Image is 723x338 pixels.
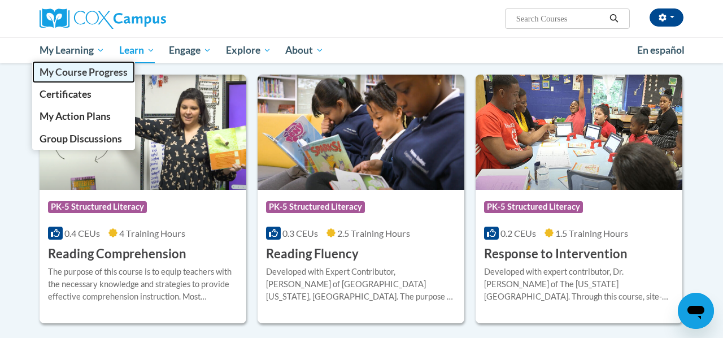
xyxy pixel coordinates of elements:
span: My Course Progress [40,66,128,78]
img: Course Logo [476,75,682,190]
div: Main menu [31,37,692,63]
span: 4 Training Hours [119,228,185,239]
button: Account Settings [650,8,683,27]
a: About [278,37,332,63]
img: Cox Campus [40,8,166,29]
span: Learn [119,44,155,57]
input: Search Courses [515,12,606,25]
span: PK-5 Structured Literacy [48,201,147,213]
span: My Action Plans [40,110,111,122]
div: The purpose of this course is to equip teachers with the necessary knowledge and strategies to pr... [48,266,238,303]
a: Course LogoPK-5 Structured Literacy0.3 CEUs2.5 Training Hours Reading FluencyDeveloped with Exper... [258,75,464,323]
span: Group Discussions [40,133,122,145]
a: My Learning [32,37,112,63]
span: 0.2 CEUs [500,228,536,239]
span: Engage [169,44,211,57]
a: Certificates [32,83,135,105]
a: Explore [219,37,278,63]
span: PK-5 Structured Literacy [484,201,583,213]
img: Course Logo [258,75,464,190]
div: Developed with expert contributor, Dr. [PERSON_NAME] of The [US_STATE][GEOGRAPHIC_DATA]. Through ... [484,266,674,303]
span: En español [637,44,685,56]
div: Developed with Expert Contributor, [PERSON_NAME] of [GEOGRAPHIC_DATA][US_STATE], [GEOGRAPHIC_DATA... [266,266,456,303]
button: Search [606,12,622,25]
a: Engage [162,37,219,63]
h3: Reading Fluency [266,245,359,263]
a: Course LogoPK-5 Structured Literacy0.4 CEUs4 Training Hours Reading ComprehensionThe purpose of t... [40,75,246,323]
span: About [285,44,324,57]
a: My Action Plans [32,105,135,127]
a: Group Discussions [32,128,135,150]
span: My Learning [40,44,104,57]
span: Certificates [40,88,92,100]
img: Course Logo [40,75,246,190]
a: Cox Campus [40,8,243,29]
a: En español [630,38,692,62]
span: PK-5 Structured Literacy [266,201,365,213]
a: Course LogoPK-5 Structured Literacy0.2 CEUs1.5 Training Hours Response to InterventionDeveloped w... [476,75,682,323]
span: 2.5 Training Hours [337,228,410,239]
a: Learn [112,37,162,63]
span: 0.3 CEUs [282,228,318,239]
h3: Reading Comprehension [48,245,186,263]
span: 0.4 CEUs [64,228,100,239]
span: Explore [226,44,271,57]
h3: Response to Intervention [484,245,628,263]
iframe: Button to launch messaging window [678,293,714,329]
span: 1.5 Training Hours [555,228,628,239]
a: My Course Progress [32,61,135,83]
